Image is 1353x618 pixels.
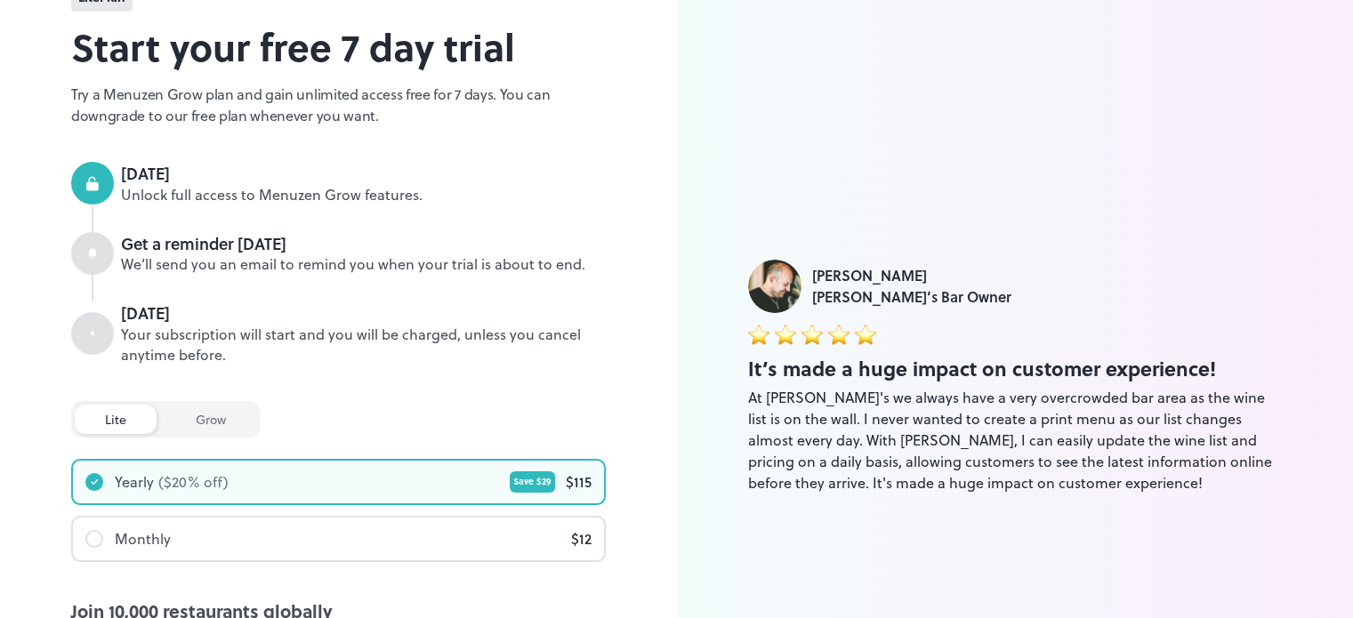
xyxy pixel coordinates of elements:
[121,325,606,365] div: Your subscription will start and you will be charged, unless you cancel anytime before.
[748,387,1283,494] div: At [PERSON_NAME]'s we always have a very overcrowded bar area as the wine list is on the wall. I ...
[75,405,157,434] div: lite
[71,19,606,75] h2: Start your free 7 day trial
[748,354,1283,383] div: It’s made a huge impact on customer experience!
[855,324,876,345] img: star
[165,405,256,434] div: grow
[158,471,229,493] div: ($ 20 % off)
[748,324,769,345] img: star
[121,232,606,255] div: Get a reminder [DATE]
[121,162,606,185] div: [DATE]
[812,265,1011,286] div: [PERSON_NAME]
[828,324,850,345] img: star
[115,471,154,493] div: Yearly
[121,254,606,275] div: We’ll send you an email to remind you when your trial is about to end.
[115,528,171,550] div: Monthly
[748,260,801,313] img: Luke Foyle
[775,324,796,345] img: star
[812,286,1011,308] div: [PERSON_NAME]’s Bar Owner
[510,471,555,493] div: Save $ 29
[801,324,823,345] img: star
[121,185,606,205] div: Unlock full access to Menuzen Grow features.
[121,301,606,325] div: [DATE]
[571,528,592,550] div: $ 12
[71,84,606,126] p: Try a Menuzen Grow plan and gain unlimited access free for 7 days. You can downgrade to our free ...
[566,471,592,493] div: $ 115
